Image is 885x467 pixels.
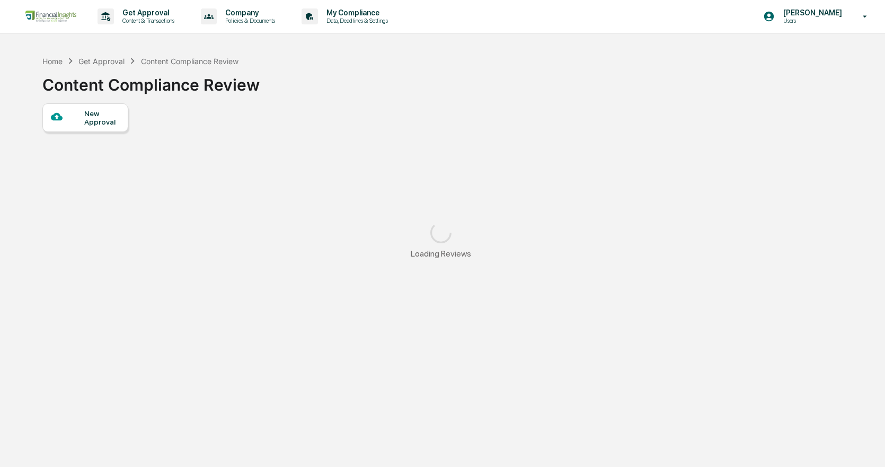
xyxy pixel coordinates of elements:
div: Home [42,57,63,66]
p: [PERSON_NAME] [775,8,847,17]
p: Policies & Documents [217,17,280,24]
p: Users [775,17,847,24]
p: Get Approval [114,8,180,17]
div: Content Compliance Review [42,67,260,94]
p: Company [217,8,280,17]
div: New Approval [84,109,120,126]
p: Data, Deadlines & Settings [318,17,393,24]
div: Loading Reviews [411,249,471,259]
img: logo [25,11,76,22]
p: Content & Transactions [114,17,180,24]
div: Get Approval [78,57,125,66]
div: Content Compliance Review [141,57,238,66]
p: My Compliance [318,8,393,17]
